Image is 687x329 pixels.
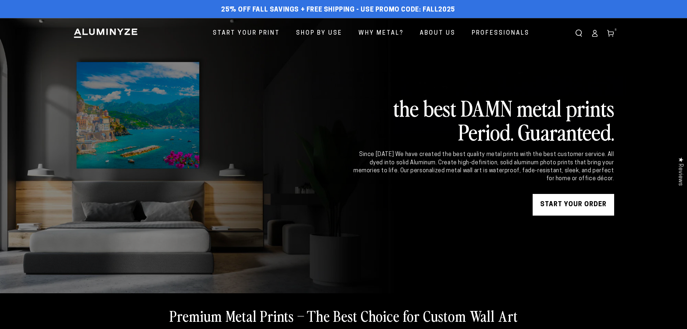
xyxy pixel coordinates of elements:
[414,24,461,43] a: About Us
[352,96,614,143] h2: the best DAMN metal prints Period. Guaranteed.
[420,28,455,39] span: About Us
[221,6,455,14] span: 25% off FALL Savings + Free Shipping - Use Promo Code: FALL2025
[533,194,614,216] a: START YOUR Order
[571,25,587,41] summary: Search our site
[207,24,285,43] a: Start Your Print
[353,24,409,43] a: Why Metal?
[472,28,529,39] span: Professionals
[291,24,348,43] a: Shop By Use
[466,24,535,43] a: Professionals
[296,28,342,39] span: Shop By Use
[615,27,617,33] span: 8
[358,28,404,39] span: Why Metal?
[73,28,138,39] img: Aluminyze
[213,28,280,39] span: Start Your Print
[169,306,518,325] h2: Premium Metal Prints – The Best Choice for Custom Wall Art
[352,151,614,183] div: Since [DATE] We have created the best quality metal prints with the best customer service. All dy...
[673,151,687,191] div: Click to open Judge.me floating reviews tab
